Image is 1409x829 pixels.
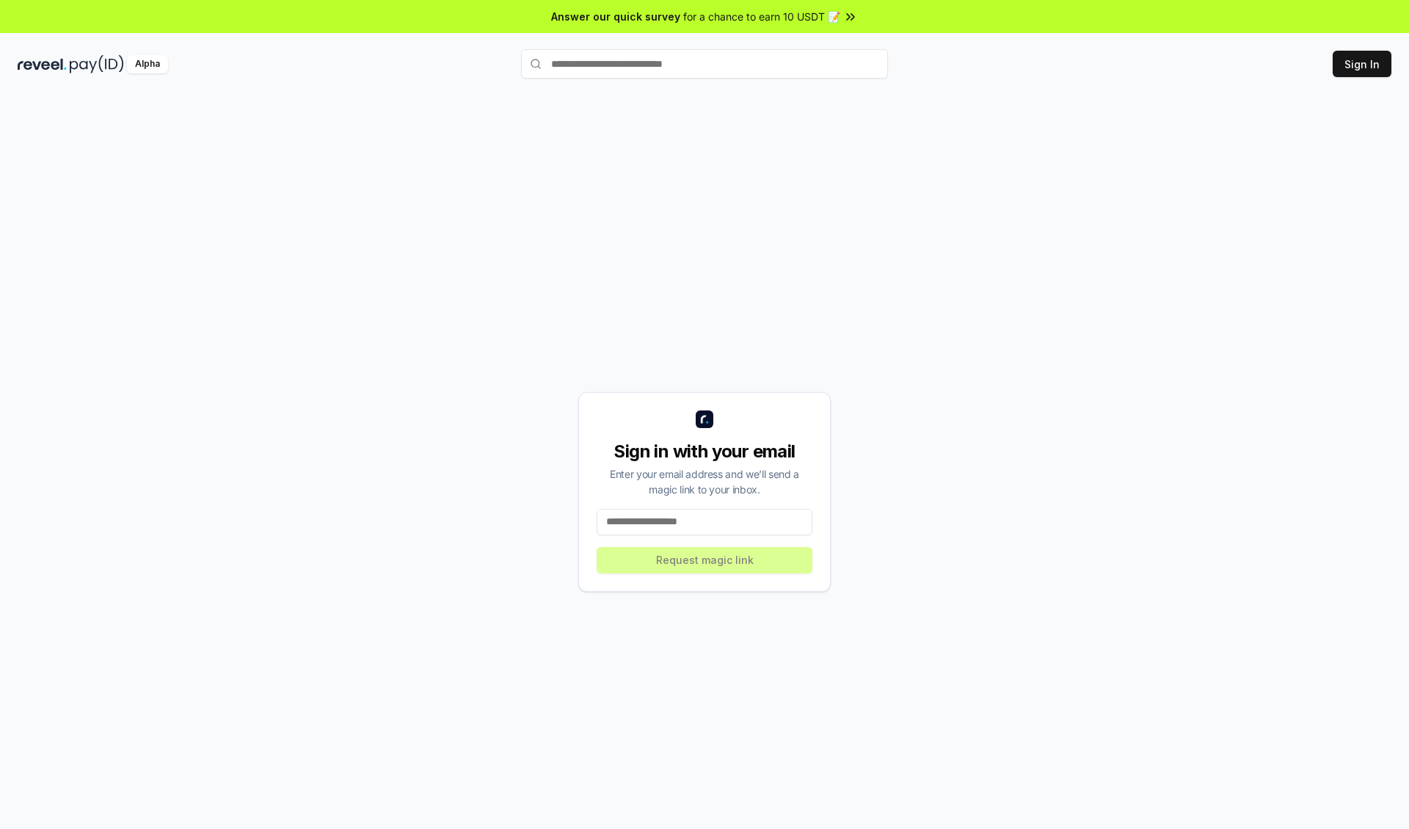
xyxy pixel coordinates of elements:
img: pay_id [70,55,124,73]
div: Enter your email address and we’ll send a magic link to your inbox. [597,466,812,497]
span: Answer our quick survey [551,9,680,24]
span: for a chance to earn 10 USDT 📝 [683,9,840,24]
div: Alpha [127,55,168,73]
img: logo_small [696,410,713,428]
button: Sign In [1333,51,1391,77]
img: reveel_dark [18,55,67,73]
div: Sign in with your email [597,440,812,463]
